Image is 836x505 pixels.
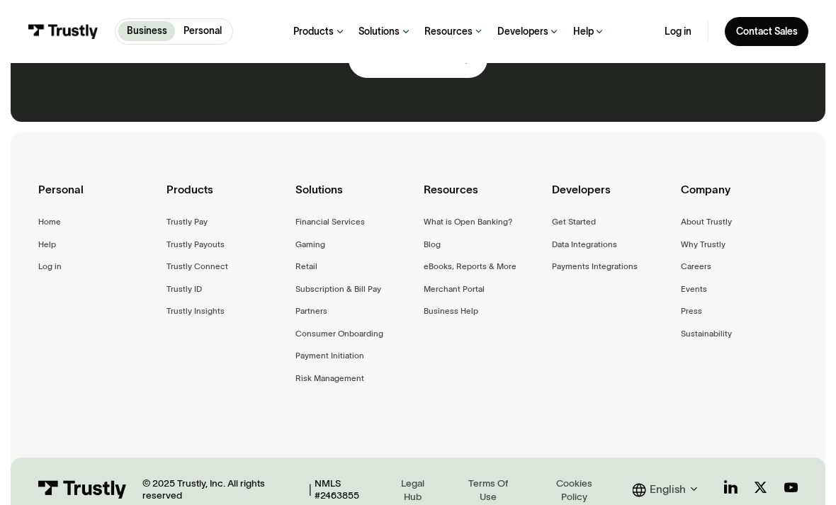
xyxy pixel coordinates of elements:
[127,24,167,38] p: Business
[424,25,473,38] div: Resources
[681,237,725,251] a: Why Trustly
[633,481,702,499] div: English
[424,215,512,229] a: What is Open Banking?
[295,327,383,341] a: Consumer Onboarding
[315,477,388,502] div: NMLS #2463855
[295,237,325,251] a: Gaming
[542,477,606,504] div: Cookies Policy
[736,25,798,38] div: Contact Sales
[38,259,62,273] a: Log in
[459,477,517,504] div: Terms Of Use
[552,215,596,229] a: Get Started
[552,237,617,251] a: Data Integrations
[650,481,686,499] div: English
[725,17,808,46] a: Contact Sales
[552,181,669,215] div: Developers
[118,21,175,41] a: Business
[166,181,283,215] div: Products
[166,237,225,251] a: Trustly Payouts
[166,259,228,273] a: Trustly Connect
[295,181,412,215] div: Solutions
[166,282,202,296] a: Trustly ID
[295,371,364,385] a: Risk Management
[424,237,441,251] a: Blog
[665,25,691,38] a: Log in
[681,215,732,229] a: About Trustly
[38,237,56,251] a: Help
[424,304,478,318] a: Business Help
[295,304,327,318] a: Partners
[293,25,334,38] div: Products
[681,304,702,318] a: Press
[183,24,222,38] p: Personal
[166,215,208,229] a: Trustly Pay
[681,259,711,273] a: Careers
[358,25,400,38] div: Solutions
[388,474,439,505] a: Legal Hub
[424,259,516,273] a: eBooks, Reports & More
[424,181,541,215] div: Resources
[28,24,98,39] img: Trustly Logo
[175,21,230,41] a: Personal
[38,215,61,229] a: Home
[166,304,225,318] a: Trustly Insights
[538,474,611,505] a: Cookies Policy
[142,477,306,502] div: © 2025 Trustly, Inc. All rights reserved
[38,480,126,499] img: Trustly Logo
[455,474,521,505] a: Terms Of Use
[295,282,381,296] a: Subscription & Bill Pay
[681,282,707,296] a: Events
[681,327,732,341] a: Sustainability
[295,348,364,363] a: Payment Initiation
[424,282,485,296] a: Merchant Portal
[573,25,594,38] div: Help
[309,482,312,498] div: |
[295,215,365,229] a: Financial Services
[295,259,317,273] a: Retail
[497,25,548,38] div: Developers
[552,259,638,273] a: Payments Integrations
[681,181,798,215] div: Company
[392,477,435,504] div: Legal Hub
[38,181,155,215] div: Personal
